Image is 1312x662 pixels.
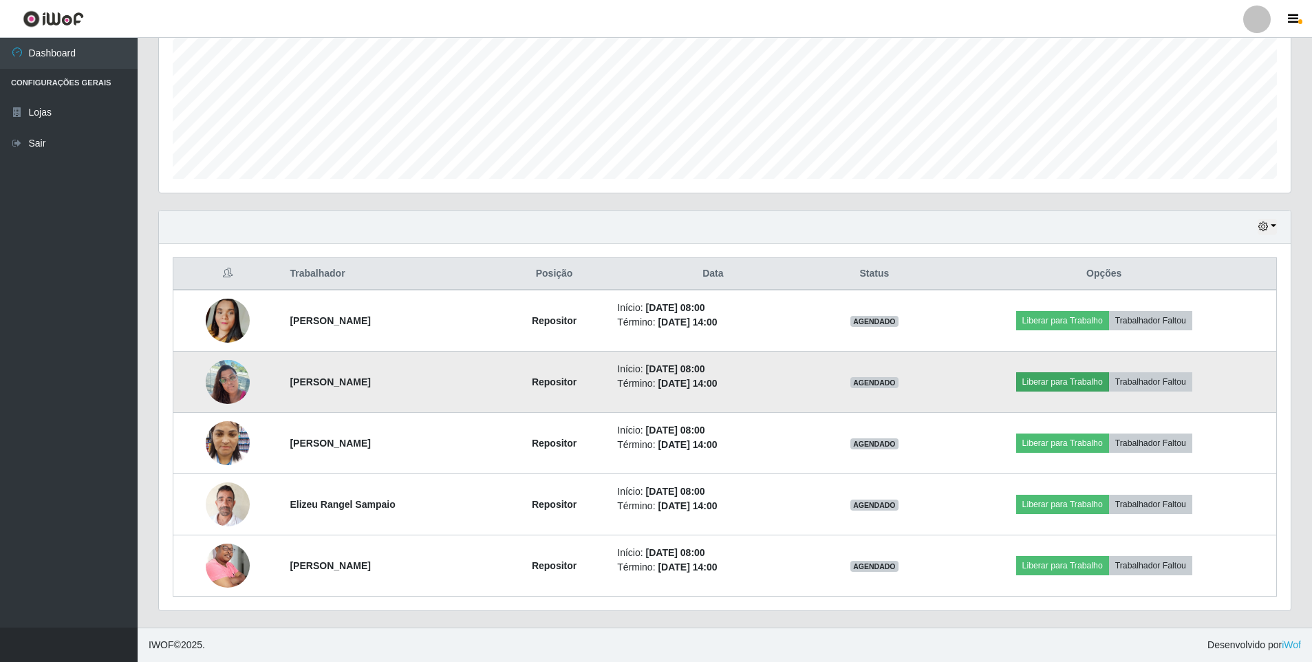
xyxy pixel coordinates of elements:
[1016,434,1109,453] button: Liberar para Trabalho
[290,560,370,571] strong: [PERSON_NAME]
[617,362,808,376] li: Início:
[658,562,717,573] time: [DATE] 14:00
[617,315,808,330] li: Término:
[658,500,717,511] time: [DATE] 14:00
[149,638,205,652] span: © 2025 .
[617,546,808,560] li: Início:
[646,547,705,558] time: [DATE] 08:00
[646,425,705,436] time: [DATE] 08:00
[206,414,250,472] img: 1750959267222.jpeg
[932,258,1276,290] th: Opções
[1016,495,1109,514] button: Liberar para Trabalho
[499,258,609,290] th: Posição
[281,258,499,290] th: Trabalhador
[532,438,577,449] strong: Repositor
[1109,495,1192,514] button: Trabalhador Faltou
[617,560,808,575] li: Término:
[1016,311,1109,330] button: Liberar para Trabalho
[850,438,899,449] span: AGENDADO
[850,377,899,388] span: AGENDADO
[290,499,395,510] strong: Elizeu Rangel Sampaio
[532,499,577,510] strong: Repositor
[850,500,899,511] span: AGENDADO
[1016,372,1109,392] button: Liberar para Trabalho
[532,376,577,387] strong: Repositor
[1109,434,1192,453] button: Trabalhador Faltou
[1109,311,1192,330] button: Trabalhador Faltou
[658,439,717,450] time: [DATE] 14:00
[646,302,705,313] time: [DATE] 08:00
[646,486,705,497] time: [DATE] 08:00
[23,10,84,28] img: CoreUI Logo
[646,363,705,374] time: [DATE] 08:00
[532,560,577,571] strong: Repositor
[1016,556,1109,575] button: Liberar para Trabalho
[1207,638,1301,652] span: Desenvolvido por
[617,423,808,438] li: Início:
[206,281,250,360] img: 1748562791419.jpeg
[617,376,808,391] li: Término:
[609,258,817,290] th: Data
[850,561,899,572] span: AGENDADO
[206,533,250,599] img: 1752179199159.jpeg
[658,317,717,328] time: [DATE] 14:00
[290,315,370,326] strong: [PERSON_NAME]
[617,484,808,499] li: Início:
[1109,556,1192,575] button: Trabalhador Faltou
[658,378,717,389] time: [DATE] 14:00
[617,301,808,315] li: Início:
[206,475,250,533] img: 1751469979769.jpeg
[290,376,370,387] strong: [PERSON_NAME]
[850,316,899,327] span: AGENDADO
[817,258,932,290] th: Status
[617,499,808,513] li: Término:
[149,639,174,650] span: IWOF
[290,438,370,449] strong: [PERSON_NAME]
[617,438,808,452] li: Término:
[532,315,577,326] strong: Repositor
[1109,372,1192,392] button: Trabalhador Faltou
[1282,639,1301,650] a: iWof
[206,352,250,411] img: 1749309243937.jpeg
